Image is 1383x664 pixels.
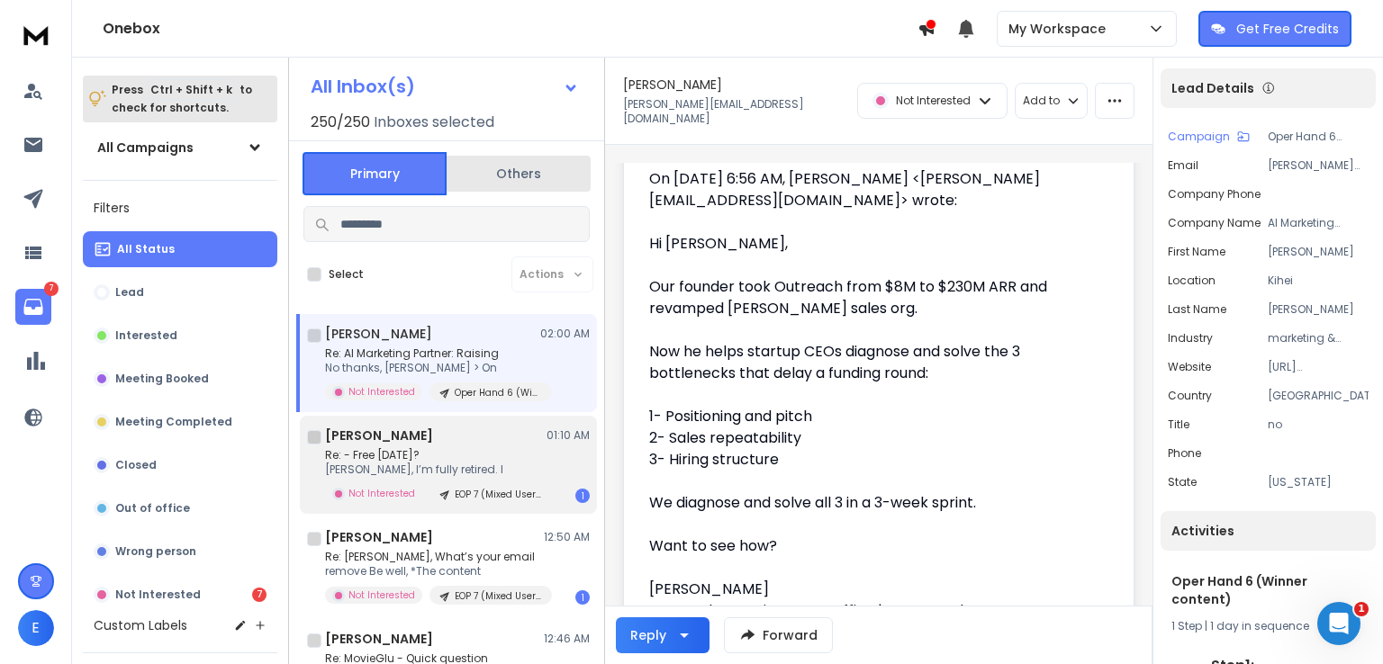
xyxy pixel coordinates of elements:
span: 250 / 250 [311,112,370,133]
span: Ctrl + Shift + k [148,79,235,100]
p: Oper Hand 6 (Winner content) [1268,130,1369,144]
p: remove Be well, *The content [325,564,541,579]
button: Lead [83,274,277,310]
p: industry [1168,331,1213,345]
h1: Onebox [103,18,917,40]
p: Press to check for shortcuts. [112,81,252,117]
p: Re: [PERSON_NAME], What’s your email [325,550,541,564]
p: Kihei [1268,274,1369,288]
p: [PERSON_NAME], I’m fully retired. I [325,462,541,477]
p: Interested [115,328,177,343]
p: Lead Details [1171,79,1254,97]
button: E [18,610,54,646]
div: Activities [1161,511,1376,551]
p: My Workspace [1008,20,1113,38]
p: [US_STATE] [1268,475,1369,489]
div: | [1171,619,1365,633]
p: 12:50 AM [544,530,590,544]
button: Primary [303,152,447,195]
h3: Custom Labels [94,616,187,634]
p: Lead [115,285,144,300]
p: Add to [1023,94,1060,108]
button: Forward [724,617,833,653]
p: Closed [115,458,157,472]
span: 1 [1354,602,1369,616]
h1: [PERSON_NAME] [325,528,433,546]
p: Country [1168,389,1212,403]
p: no [1268,417,1369,432]
p: Re: - Free [DATE]? [325,448,541,462]
p: Not Interested [348,588,415,602]
p: 7 [44,282,59,296]
h1: [PERSON_NAME] [325,630,433,648]
p: Company Phone [1168,187,1261,202]
p: Out of office [115,501,190,516]
div: 1 [575,590,590,605]
button: Interested [83,318,277,354]
p: Not Interested [896,94,971,108]
h1: [PERSON_NAME] [623,76,722,94]
p: Company Name [1168,216,1261,230]
button: Meeting Booked [83,361,277,397]
img: logo [18,18,54,51]
button: Out of office [83,490,277,526]
p: Re: AI Marketing Partner: Raising [325,346,541,361]
p: All Status [117,242,175,256]
p: No thanks, [PERSON_NAME] > On [325,361,541,375]
h3: Inboxes selected [374,112,494,133]
span: 1 Step [1171,618,1202,633]
button: Others [447,154,591,193]
button: Get Free Credits [1198,11,1351,47]
p: [URL][DOMAIN_NAME] [1268,360,1369,374]
h1: [PERSON_NAME] [325,426,433,444]
p: First Name [1168,245,1225,259]
p: [PERSON_NAME] [1268,302,1369,317]
p: Not Interested [348,487,415,500]
p: EOP 7 (Mixed Users and Lists) [455,488,541,501]
div: Reply [630,626,666,644]
a: 7 [15,289,51,325]
p: Meeting Completed [115,415,232,429]
p: Wrong person [115,544,196,559]
p: EOP 7 (Mixed Users and Lists) [455,589,541,603]
h1: Oper Hand 6 (Winner content) [1171,572,1365,608]
p: State [1168,475,1197,489]
p: 01:10 AM [547,428,590,443]
p: Meeting Booked [115,372,209,386]
button: Wrong person [83,534,277,570]
p: Last Name [1168,302,1226,317]
button: Campaign [1168,130,1250,144]
p: Campaign [1168,130,1230,144]
p: marketing & advertising [1268,331,1369,345]
h1: [PERSON_NAME] [325,325,432,343]
p: website [1168,360,1211,374]
p: location [1168,274,1216,288]
p: Oper Hand 6 (Winner content) [455,386,541,399]
div: 7 [252,588,267,602]
iframe: Intercom live chat [1317,602,1360,645]
span: 1 day in sequence [1210,618,1309,633]
p: [GEOGRAPHIC_DATA] [1268,389,1369,403]
button: All Campaigns [83,130,277,166]
h1: All Inbox(s) [311,77,415,95]
button: Meeting Completed [83,404,277,440]
button: Reply [616,617,710,653]
button: All Inbox(s) [296,68,593,104]
h3: Filters [83,195,277,220]
p: 12:46 AM [544,632,590,646]
p: Not Interested [348,385,415,399]
div: On [DATE] 6:56 AM, [PERSON_NAME] <[PERSON_NAME][EMAIL_ADDRESS][DOMAIN_NAME]> wrote: [649,168,1094,211]
div: 1 [575,489,590,503]
button: Not Interested7 [83,577,277,613]
p: AI Marketing Partner [1268,216,1369,230]
button: All Status [83,231,277,267]
p: title [1168,417,1189,432]
p: Not Interested [115,588,201,602]
p: Phone [1168,446,1201,461]
label: Select [329,267,364,282]
h1: All Campaigns [97,139,194,157]
p: [PERSON_NAME] [1268,245,1369,259]
p: 02:00 AM [540,327,590,341]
